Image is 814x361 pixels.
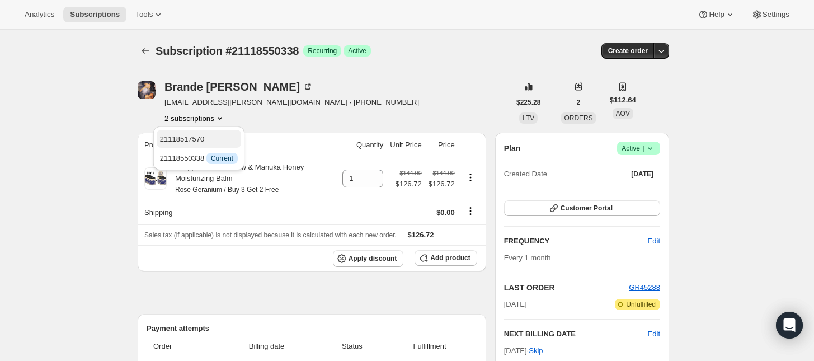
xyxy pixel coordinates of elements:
[348,46,366,55] span: Active
[709,10,724,19] span: Help
[160,135,205,143] span: 21118517570
[415,250,477,266] button: Add product
[138,43,153,59] button: Subscriptions
[144,167,167,190] img: product img
[763,10,789,19] span: Settings
[504,299,527,310] span: [DATE]
[147,323,477,334] h2: Payment attempts
[577,98,581,107] span: 2
[408,231,434,239] span: $126.72
[429,179,455,190] span: $126.72
[25,10,54,19] span: Analytics
[622,143,656,154] span: Active
[643,144,644,153] span: |
[138,200,339,224] th: Shipping
[610,95,636,106] span: $112.64
[504,282,629,293] h2: LAST ORDER
[430,254,470,262] span: Add product
[433,170,455,176] small: $144.00
[129,7,171,22] button: Tools
[564,114,592,122] span: ORDERS
[462,171,479,184] button: Product actions
[504,329,648,340] h2: NEXT BILLING DATE
[138,81,156,99] span: Brande Serrano
[436,208,455,217] span: $0.00
[510,95,547,110] button: $225.28
[396,179,422,190] span: $126.72
[160,154,238,162] span: 21118550338
[561,204,613,213] span: Customer Portal
[63,7,126,22] button: Subscriptions
[164,112,225,124] button: Product actions
[616,110,630,118] span: AOV
[164,97,419,108] span: [EMAIL_ADDRESS][PERSON_NAME][DOMAIN_NAME] · [PHONE_NUMBER]
[624,166,660,182] button: [DATE]
[629,283,660,292] a: GR45288
[425,133,458,157] th: Price
[156,45,299,57] span: Subscription #21118550338
[147,334,215,359] th: Order
[504,236,648,247] h2: FREQUENCY
[333,250,404,267] button: Apply discount
[626,300,656,309] span: Unfulfilled
[523,114,534,122] span: LTV
[70,10,120,19] span: Subscriptions
[339,133,387,157] th: Quantity
[138,133,339,157] th: Product
[211,154,233,163] span: Current
[691,7,742,22] button: Help
[504,254,551,262] span: Every 1 month
[504,346,543,355] span: [DATE] ·
[157,130,241,148] button: 21118517570
[648,236,660,247] span: Edit
[529,345,543,357] span: Skip
[462,205,479,217] button: Shipping actions
[167,162,336,195] div: Whipped Bison Tallow & Manuka Honey Moisturizing Balm
[570,95,587,110] button: 2
[157,149,241,167] button: 21118550338 InfoCurrent
[308,46,337,55] span: Recurring
[164,81,313,92] div: Brande [PERSON_NAME]
[175,186,279,194] small: Rose Geranium / Buy 3 Get 2 Free
[322,341,382,352] span: Status
[135,10,153,19] span: Tools
[504,168,547,180] span: Created Date
[516,98,540,107] span: $225.28
[522,342,549,360] button: Skip
[776,312,803,339] div: Open Intercom Messenger
[504,200,660,216] button: Customer Portal
[629,282,660,293] button: GR45288
[387,133,425,157] th: Unit Price
[144,231,397,239] span: Sales tax (if applicable) is not displayed because it is calculated with each new order.
[648,329,660,340] button: Edit
[631,170,653,179] span: [DATE]
[389,341,470,352] span: Fulfillment
[349,254,397,263] span: Apply discount
[601,43,655,59] button: Create order
[18,7,61,22] button: Analytics
[400,170,422,176] small: $144.00
[608,46,648,55] span: Create order
[745,7,796,22] button: Settings
[641,232,667,250] button: Edit
[504,143,521,154] h2: Plan
[218,341,316,352] span: Billing date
